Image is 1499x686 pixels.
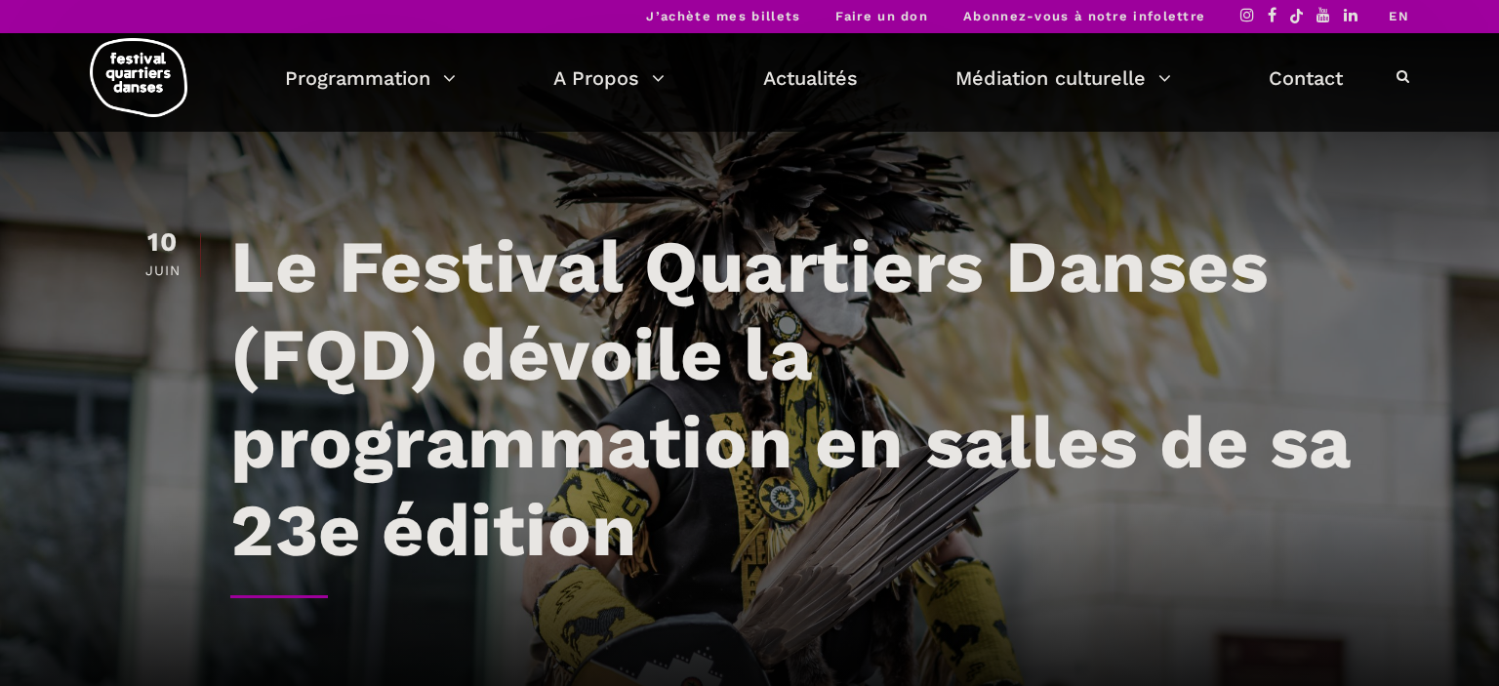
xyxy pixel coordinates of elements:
a: A Propos [553,61,665,95]
img: logo-fqd-med [90,38,187,117]
a: Abonnez-vous à notre infolettre [963,9,1205,23]
a: EN [1389,9,1409,23]
a: Programmation [285,61,456,95]
div: 10 [144,229,181,256]
a: Faire un don [835,9,928,23]
a: J’achète mes billets [646,9,800,23]
a: Actualités [763,61,858,95]
a: Médiation culturelle [955,61,1171,95]
a: Contact [1269,61,1343,95]
h1: Le Festival Quartiers Danses (FQD) dévoile la programmation en salles de sa 23e édition [230,222,1355,574]
div: Juin [144,263,181,277]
